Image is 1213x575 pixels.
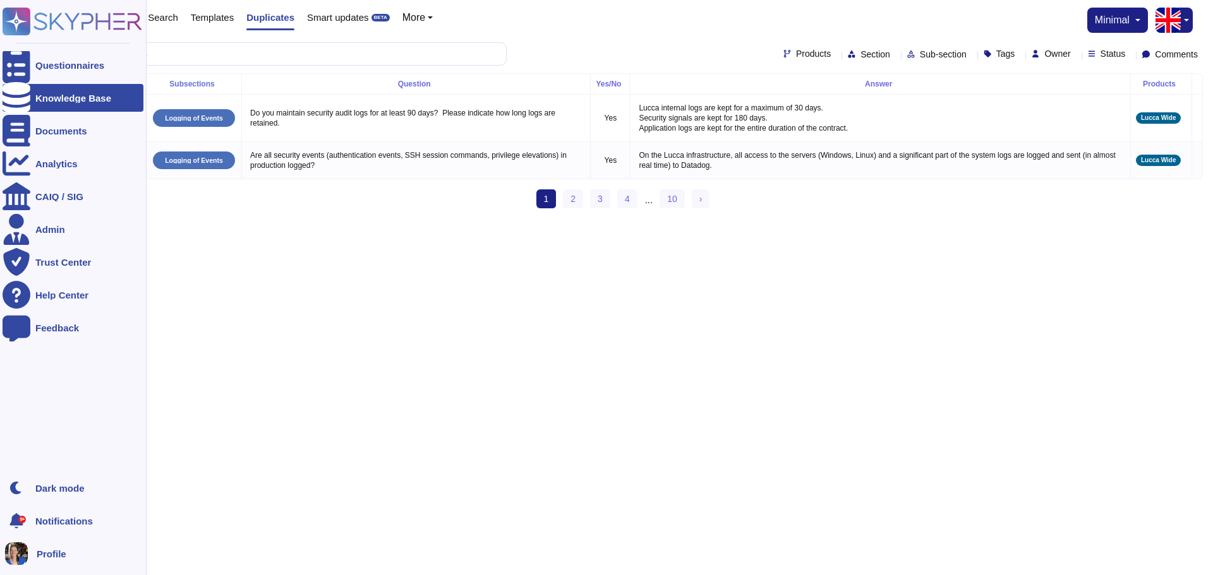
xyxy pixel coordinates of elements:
[35,225,65,234] div: Admin
[3,248,143,276] a: Trust Center
[191,13,234,22] span: Templates
[37,549,66,559] span: Profile
[645,189,653,210] div: ...
[402,13,433,23] button: More
[590,189,610,208] a: 3
[18,516,26,523] div: 9+
[35,290,88,300] div: Help Center
[636,147,1125,174] p: On the Lucca infrastructure, all access to the servers (Windows, Linux) and a significant part of...
[35,126,87,136] div: Documents
[35,61,104,70] div: Questionnaires
[307,13,369,22] span: Smart updates
[3,84,143,112] a: Knowledge Base
[596,80,625,88] div: Yes/No
[636,100,1125,136] p: Lucca internal logs are kept for a maximum of 30 days. Security signals are kept for 180 days. Ap...
[402,13,425,23] span: More
[1095,15,1130,25] span: minimal
[660,189,685,208] a: 10
[3,281,143,309] a: Help Center
[1155,50,1198,59] span: Comments
[35,258,91,267] div: Trust Center
[920,50,967,59] span: Sub-section
[1141,157,1176,163] span: Lucca Wide
[617,189,637,208] a: 4
[1141,115,1176,121] span: Lucca Wide
[1095,15,1140,25] button: minimal
[35,192,83,201] div: CAIQ / SIG
[165,157,223,164] p: Logging of Events
[596,155,625,165] p: Yes
[3,150,143,177] a: Analytics
[3,215,143,243] a: Admin
[3,117,143,145] a: Documents
[860,50,890,59] span: Section
[152,80,236,88] div: Subsections
[563,189,583,208] a: 2
[796,49,831,58] span: Products
[996,49,1015,58] span: Tags
[1156,8,1181,33] img: en
[247,147,585,174] p: Are all security events (authentication events, SSH session commands, privilege elevations) in pr...
[246,13,294,22] span: Duplicates
[1136,80,1186,88] div: Products
[5,542,28,565] img: user
[3,182,143,210] a: CAIQ / SIG
[247,80,585,88] div: Question
[3,51,143,79] a: Questionnaires
[148,13,178,22] span: Search
[247,105,585,131] p: Do you maintain security audit logs for at least 90 days? Please indicate how long logs are retai...
[3,540,37,567] button: user
[165,115,223,122] p: Logging of Events
[50,43,506,65] input: Search by keywords
[35,93,111,103] div: Knowledge Base
[636,80,1125,88] div: Answer
[35,323,79,333] div: Feedback
[536,189,557,208] span: 1
[1101,49,1126,58] span: Status
[3,314,143,341] a: Feedback
[699,194,703,204] span: ›
[35,159,78,169] div: Analytics
[1044,49,1070,58] span: Owner
[35,516,93,526] span: Notifications
[596,113,625,123] p: Yes
[35,483,85,493] div: Dark mode
[371,14,390,21] div: BETA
